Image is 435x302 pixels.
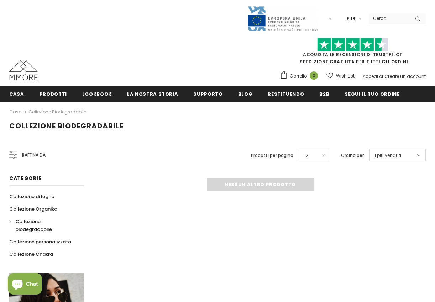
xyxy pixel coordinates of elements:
[6,273,44,296] inbox-online-store-chat: Shopify online store chat
[303,52,403,58] a: Acquista le recensioni di TrustPilot
[251,152,293,159] label: Prodotti per pagina
[310,71,318,80] span: 0
[40,91,67,97] span: Prodotti
[193,91,222,97] span: supporto
[345,86,399,102] a: Segui il tuo ordine
[304,152,308,159] span: 12
[193,86,222,102] a: supporto
[326,70,355,82] a: Wish List
[127,86,178,102] a: La nostra storia
[9,108,22,116] a: Casa
[9,190,54,203] a: Collezione di legno
[238,91,253,97] span: Blog
[280,41,426,65] span: SPEDIZIONE GRATUITA PER TUTTI GLI ORDINI
[9,121,124,131] span: Collezione biodegradabile
[369,13,410,23] input: Search Site
[9,206,57,212] span: Collezione Organika
[9,235,71,248] a: Collezione personalizzata
[336,73,355,80] span: Wish List
[15,218,52,233] span: Collezione biodegradabile
[9,193,54,200] span: Collezione di legno
[379,73,383,79] span: or
[268,86,304,102] a: Restituendo
[40,86,67,102] a: Prodotti
[82,91,112,97] span: Lookbook
[317,38,388,52] img: Fidati di Pilot Stars
[290,73,307,80] span: Carrello
[9,86,24,102] a: Casa
[280,71,321,81] a: Carrello 0
[9,91,24,97] span: Casa
[341,152,364,159] label: Ordina per
[127,91,178,97] span: La nostra storia
[9,175,41,182] span: Categorie
[28,109,86,115] a: Collezione biodegradabile
[82,86,112,102] a: Lookbook
[247,6,318,32] img: Javni Razpis
[238,86,253,102] a: Blog
[9,251,53,258] span: Collezione Chakra
[347,15,355,22] span: EUR
[319,86,329,102] a: B2B
[22,151,46,159] span: Raffina da
[319,91,329,97] span: B2B
[345,91,399,97] span: Segui il tuo ordine
[384,73,426,79] a: Creare un account
[375,152,401,159] span: I più venduti
[268,91,304,97] span: Restituendo
[9,60,38,80] img: Casi MMORE
[9,248,53,260] a: Collezione Chakra
[247,15,318,21] a: Javni Razpis
[9,215,76,235] a: Collezione biodegradabile
[9,238,71,245] span: Collezione personalizzata
[363,73,378,79] a: Accedi
[9,203,57,215] a: Collezione Organika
